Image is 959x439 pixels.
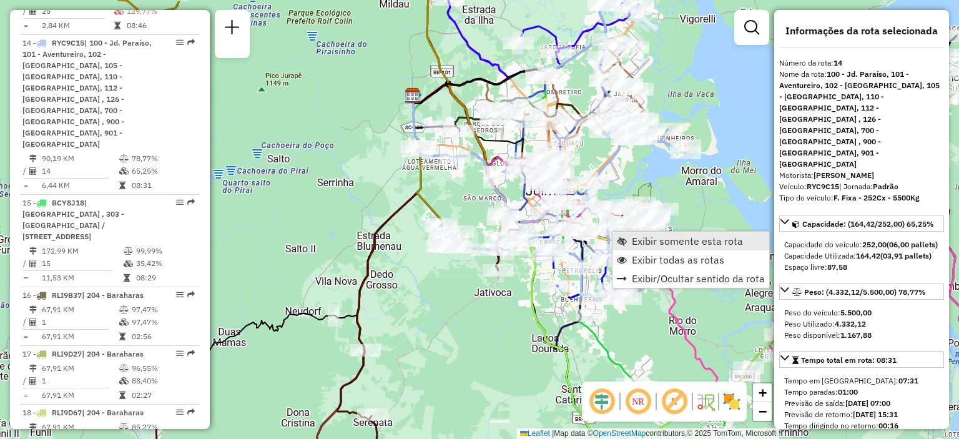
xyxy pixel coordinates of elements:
td: = [22,19,29,32]
td: 1 [41,375,119,387]
td: = [22,179,29,192]
strong: (06,00 pallets) [887,240,938,249]
td: 67,91 KM [41,389,119,402]
td: / [22,5,29,17]
td: = [22,389,29,402]
a: Peso: (4.332,12/5.500,00) 78,77% [779,283,944,300]
span: RLI9D27 [52,349,82,358]
td: 67,91 KM [41,303,119,316]
i: % de utilização da cubagem [119,318,129,326]
td: / [22,316,29,328]
em: Rota exportada [187,39,195,46]
em: Rota exportada [187,199,195,206]
span: | [552,429,554,438]
div: Atividade não roteirizada - ALCIMAR ALFLEN LIMIT [608,78,639,91]
span: Exibir rótulo [659,387,689,417]
div: Peso: (4.332,12/5.500,00) 78,77% [779,302,944,346]
a: OpenStreetMap [593,429,646,438]
td: 6,44 KM [41,179,119,192]
i: Total de Atividades [29,318,37,326]
div: Nome da rota: [779,69,944,170]
a: Zoom in [753,383,772,402]
td: 99,99% [135,245,195,257]
i: Tempo total em rota [114,22,120,29]
i: % de utilização da cubagem [119,167,129,175]
td: = [22,272,29,284]
i: Tempo total em rota [119,392,125,399]
em: Opções [176,39,184,46]
i: % de utilização do peso [119,365,129,372]
strong: 4.332,12 [835,319,866,328]
a: Nova sessão e pesquisa [220,15,245,43]
td: 67,91 KM [41,421,119,433]
span: Peso do veículo: [784,308,872,317]
td: 97,47% [131,303,194,316]
strong: Padrão [873,182,898,191]
td: 08:46 [126,19,195,32]
td: 65,25% [131,165,194,177]
a: Leaflet [520,429,550,438]
div: Tempo total em rota: 08:31 [779,370,944,437]
img: Exibir/Ocultar setores [722,392,742,412]
div: Capacidade do veículo: [784,239,939,250]
a: Zoom out [753,402,772,421]
td: 02:56 [131,330,194,343]
strong: [DATE] 15:31 [853,410,898,419]
img: CDD Joinville [405,87,421,104]
td: 129,77% [126,5,195,17]
em: Opções [176,291,184,298]
div: Capacidade Utilizada: [784,250,939,262]
i: Total de Atividades [29,377,37,385]
div: Peso disponível: [784,330,939,341]
li: Exibir somente esta rota [612,232,769,250]
strong: 164,42 [856,251,880,260]
span: RLI9D67 [52,408,82,417]
i: Distância Total [29,423,37,431]
i: Tempo total em rota [119,333,125,340]
div: Espaço livre: [784,262,939,273]
td: 08:31 [131,179,194,192]
em: Rota exportada [187,408,195,416]
div: Map data © contributors,© 2025 TomTom, Microsoft [517,428,779,439]
i: Distância Total [29,365,37,372]
td: 85,27% [131,421,194,433]
span: 16 - [22,290,144,300]
span: Exibir todas as rotas [632,255,724,265]
strong: RYC9C15 [807,182,839,191]
td: 02:27 [131,389,194,402]
div: Tempo em [GEOGRAPHIC_DATA]: [784,375,939,387]
i: % de utilização do peso [124,247,133,255]
td: / [22,165,29,177]
h4: Informações da rota selecionada [779,25,944,37]
td: 1 [41,316,119,328]
td: 14 [41,165,119,177]
span: Peso: (4.332,12/5.500,00) 78,77% [804,287,926,297]
strong: [DATE] 07:00 [845,398,890,408]
i: Distância Total [29,247,37,255]
em: Opções [176,350,184,357]
td: / [22,257,29,270]
strong: 01:00 [838,387,858,397]
span: | 204 - Baraharas [82,290,144,300]
i: Tempo total em rota [124,274,130,282]
span: Capacidade: (164,42/252,00) 65,25% [802,219,934,229]
td: 78,77% [131,152,194,165]
div: Capacidade: (164,42/252,00) 65,25% [779,234,944,278]
a: Capacidade: (164,42/252,00) 65,25% [779,215,944,232]
div: Previsão de saída: [784,398,939,409]
i: Total de Atividades [29,7,37,15]
div: Tempo dirigindo no retorno: [784,420,939,432]
li: Exibir todas as rotas [612,250,769,269]
td: 25 [41,5,114,17]
strong: 252,00 [862,240,887,249]
td: 97,47% [131,316,194,328]
span: Tempo total em rota: 08:31 [801,355,897,365]
span: | 204 - Baraharas [82,349,144,358]
i: Tempo total em rota [119,182,125,189]
strong: (03,91 pallets) [880,251,932,260]
strong: 00:16 [878,421,898,430]
td: = [22,330,29,343]
td: 15 [41,257,123,270]
td: 11,53 KM [41,272,123,284]
span: Ocultar deslocamento [587,387,617,417]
